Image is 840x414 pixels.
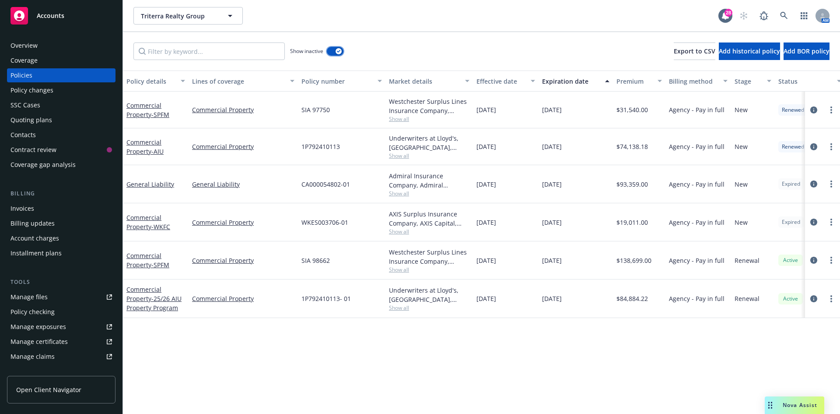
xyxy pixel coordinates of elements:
span: SIA 97750 [301,105,330,114]
a: Commercial Property [192,294,294,303]
div: Drag to move [765,396,776,414]
a: circleInformation [808,179,819,189]
span: [DATE] [542,105,562,114]
div: Expiration date [542,77,600,86]
a: General Liability [192,180,294,189]
button: Billing method [665,71,731,92]
div: Premium [616,77,652,86]
div: Account charges [10,231,59,245]
span: Show all [389,228,469,235]
a: more [826,217,836,227]
a: Overview [7,39,115,53]
a: circleInformation [808,105,819,115]
div: Stage [735,77,762,86]
span: [DATE] [542,180,562,189]
div: Underwriters at Lloyd's, [GEOGRAPHIC_DATA], [PERSON_NAME] of [GEOGRAPHIC_DATA], [GEOGRAPHIC_DATA] [389,134,469,152]
span: - 25/26 AIU Property Program [126,294,182,312]
a: circleInformation [808,217,819,227]
div: Contract review [10,143,56,157]
span: Add BOR policy [784,47,829,55]
span: Nova Assist [783,401,817,409]
div: Westchester Surplus Lines Insurance Company, Chubb Group, Amwins [389,97,469,115]
a: Switch app [795,7,813,25]
span: [DATE] [476,218,496,227]
div: Westchester Surplus Lines Insurance Company, Chubb Group, Amwins [389,248,469,266]
span: Open Client Navigator [16,385,81,394]
span: Renewed [782,106,804,114]
a: Search [775,7,793,25]
span: Show inactive [290,47,323,55]
a: Installment plans [7,246,115,260]
span: Expired [782,218,800,226]
a: Manage BORs [7,364,115,379]
a: Commercial Property [126,138,164,156]
a: Commercial Property [126,101,169,119]
span: - WKFC [151,223,170,231]
span: WKES003706-01 [301,218,348,227]
button: Nova Assist [765,396,824,414]
div: Coverage [10,53,38,67]
a: Commercial Property [192,218,294,227]
span: Renewal [735,256,759,265]
span: - SPFM [151,110,169,119]
span: Renewal [735,294,759,303]
span: CA000054802-01 [301,180,350,189]
div: Invoices [10,202,34,216]
a: Policies [7,68,115,82]
span: 1P792410113 [301,142,340,151]
div: Tools [7,278,115,287]
span: Agency - Pay in full [669,180,724,189]
span: $93,359.00 [616,180,648,189]
span: Agency - Pay in full [669,105,724,114]
a: Manage claims [7,350,115,364]
span: Accounts [37,12,64,19]
div: SSC Cases [10,98,40,112]
a: more [826,179,836,189]
a: circleInformation [808,255,819,265]
span: New [735,218,748,227]
span: - SPFM [151,261,169,269]
span: [DATE] [542,256,562,265]
div: Overview [10,39,38,53]
a: more [826,255,836,265]
span: $19,011.00 [616,218,648,227]
div: Manage BORs [10,364,52,379]
span: $31,540.00 [616,105,648,114]
div: Policy changes [10,83,53,97]
a: Commercial Property [126,285,182,312]
span: Active [782,295,799,303]
a: more [826,294,836,304]
div: Manage files [10,290,48,304]
div: Billing [7,189,115,198]
a: more [826,142,836,152]
span: $84,884.22 [616,294,648,303]
a: Accounts [7,4,115,28]
a: Commercial Property [192,105,294,114]
span: Triterra Realty Group [141,11,217,21]
span: [DATE] [476,180,496,189]
div: Market details [389,77,460,86]
a: Billing updates [7,216,115,230]
div: Manage certificates [10,335,68,349]
button: Premium [613,71,665,92]
div: Coverage gap analysis [10,158,76,172]
span: Agency - Pay in full [669,294,724,303]
span: $138,699.00 [616,256,651,265]
div: Billing updates [10,216,55,230]
span: [DATE] [542,218,562,227]
div: Policy checking [10,305,55,319]
button: Add historical policy [719,42,780,60]
button: Market details [385,71,473,92]
div: Status [778,77,832,86]
span: New [735,142,748,151]
div: Quoting plans [10,113,52,127]
input: Filter by keyword... [133,42,285,60]
a: Commercial Property [126,251,169,269]
a: circleInformation [808,294,819,304]
span: Active [782,256,799,264]
a: Policy checking [7,305,115,319]
button: Export to CSV [674,42,715,60]
div: Manage exposures [10,320,66,334]
a: Invoices [7,202,115,216]
a: Coverage [7,53,115,67]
